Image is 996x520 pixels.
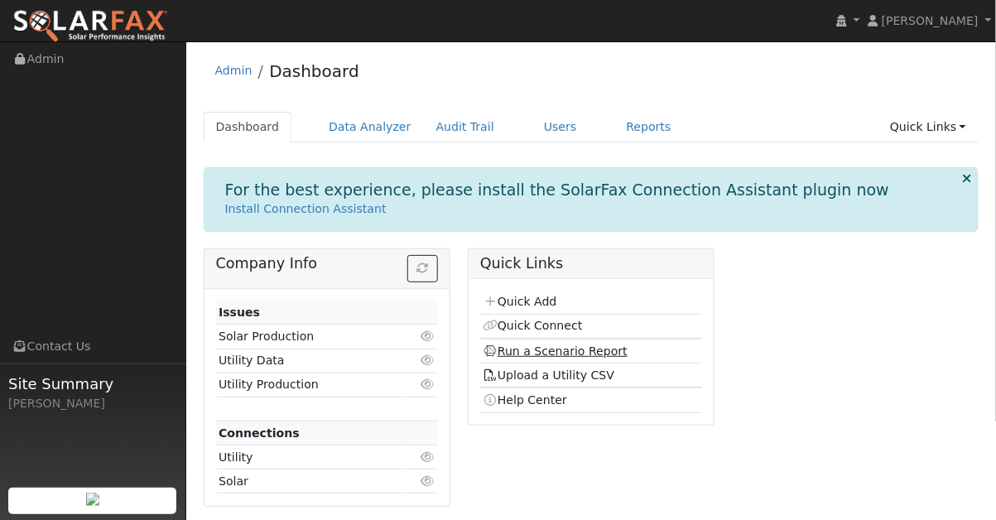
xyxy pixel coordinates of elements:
[421,330,435,342] i: Click to view
[424,112,507,142] a: Audit Trail
[215,64,253,77] a: Admin
[216,469,402,494] td: Solar
[216,325,402,349] td: Solar Production
[882,14,979,27] span: [PERSON_NAME]
[483,393,567,407] a: Help Center
[483,368,614,382] a: Upload a Utility CSV
[614,112,684,142] a: Reports
[219,306,260,319] strong: Issues
[216,349,402,373] td: Utility Data
[480,255,702,272] h5: Quick Links
[225,202,387,215] a: Install Connection Assistant
[86,493,99,506] img: retrieve
[421,451,435,463] i: Click to view
[216,445,402,469] td: Utility
[878,112,979,142] a: Quick Links
[12,9,168,44] img: SolarFax
[216,373,402,397] td: Utility Production
[532,112,589,142] a: Users
[483,295,556,308] a: Quick Add
[269,61,359,81] a: Dashboard
[421,475,435,487] i: Click to view
[216,255,438,272] h5: Company Info
[421,378,435,390] i: Click to view
[483,319,582,332] a: Quick Connect
[8,395,177,412] div: [PERSON_NAME]
[8,373,177,395] span: Site Summary
[225,181,890,200] h1: For the best experience, please install the SolarFax Connection Assistant plugin now
[483,344,628,358] a: Run a Scenario Report
[316,112,424,142] a: Data Analyzer
[421,354,435,366] i: Click to view
[219,426,300,440] strong: Connections
[204,112,292,142] a: Dashboard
